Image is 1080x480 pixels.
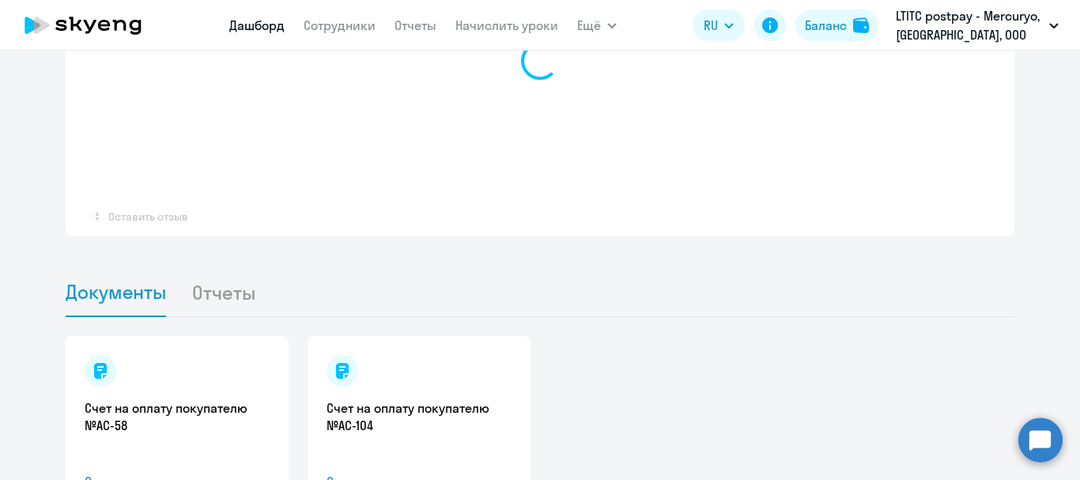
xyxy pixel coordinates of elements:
a: Сотрудники [304,17,376,33]
p: LTITC postpay - Mercuryo, [GEOGRAPHIC_DATA], ООО [896,6,1043,44]
button: Ещё [577,9,617,41]
img: balance [853,17,869,33]
span: Документы [66,280,166,304]
button: LTITC postpay - Mercuryo, [GEOGRAPHIC_DATA], ООО [888,6,1067,44]
div: Баланс [805,16,847,35]
span: Ещё [577,16,601,35]
button: RU [693,9,745,41]
a: Счет на оплату покупателю №AC-58 [85,399,270,434]
span: RU [704,16,718,35]
button: Балансbalance [795,9,878,41]
a: Дашборд [229,17,285,33]
a: Счет на оплату покупателю №AC-104 [327,399,512,434]
a: Начислить уроки [455,17,558,33]
a: Отчеты [395,17,436,33]
ul: Tabs [66,268,1014,317]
